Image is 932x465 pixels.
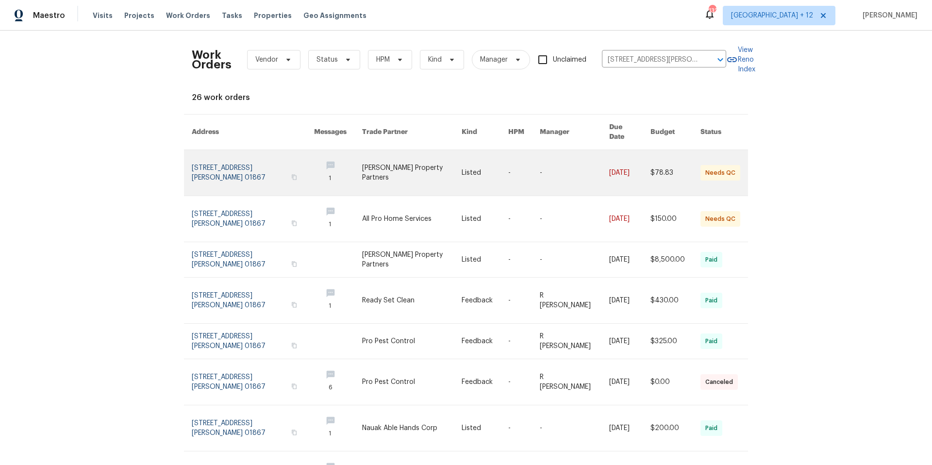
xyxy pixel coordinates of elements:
th: HPM [500,115,532,150]
span: Kind [428,55,442,65]
span: Geo Assignments [303,11,366,20]
td: - [500,359,532,405]
button: Open [714,53,727,66]
td: - [532,150,602,196]
span: Status [316,55,338,65]
td: [PERSON_NAME] Property Partners [354,242,453,278]
td: [PERSON_NAME] Property Partners [354,150,453,196]
button: Copy Address [290,260,299,268]
div: 26 work orders [192,93,740,102]
td: - [500,196,532,242]
th: Due Date [601,115,643,150]
span: Tasks [222,12,242,19]
span: Visits [93,11,113,20]
td: Pro Pest Control [354,324,453,359]
th: Manager [532,115,602,150]
div: 132 [709,6,716,16]
td: All Pro Home Services [354,196,453,242]
td: - [532,242,602,278]
button: Copy Address [290,428,299,437]
span: Maestro [33,11,65,20]
th: Address [184,115,306,150]
td: Feedback [454,359,500,405]
span: Unclaimed [553,55,586,65]
td: Feedback [454,324,500,359]
td: Listed [454,196,500,242]
td: Listed [454,242,500,278]
td: - [500,405,532,451]
td: R [PERSON_NAME] [532,324,602,359]
h2: Work Orders [192,50,232,69]
button: Copy Address [290,341,299,350]
td: R [PERSON_NAME] [532,278,602,324]
td: Nauak Able Hands Corp [354,405,453,451]
td: Ready Set Clean [354,278,453,324]
td: Listed [454,405,500,451]
span: [PERSON_NAME] [859,11,917,20]
span: Work Orders [166,11,210,20]
button: Copy Address [290,219,299,228]
td: - [500,150,532,196]
span: Projects [124,11,154,20]
th: Trade Partner [354,115,453,150]
span: [GEOGRAPHIC_DATA] + 12 [731,11,813,20]
a: View Reno Index [726,45,755,74]
td: - [500,278,532,324]
th: Budget [643,115,693,150]
span: Properties [254,11,292,20]
button: Copy Address [290,173,299,182]
button: Copy Address [290,382,299,391]
td: Feedback [454,278,500,324]
td: Pro Pest Control [354,359,453,405]
span: Vendor [255,55,278,65]
td: R [PERSON_NAME] [532,359,602,405]
td: - [532,196,602,242]
td: Listed [454,150,500,196]
td: - [532,405,602,451]
th: Kind [454,115,500,150]
th: Status [693,115,748,150]
span: Manager [480,55,508,65]
th: Messages [306,115,354,150]
input: Enter in an address [602,52,699,67]
td: - [500,242,532,278]
td: - [500,324,532,359]
button: Copy Address [290,300,299,309]
span: HPM [376,55,390,65]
